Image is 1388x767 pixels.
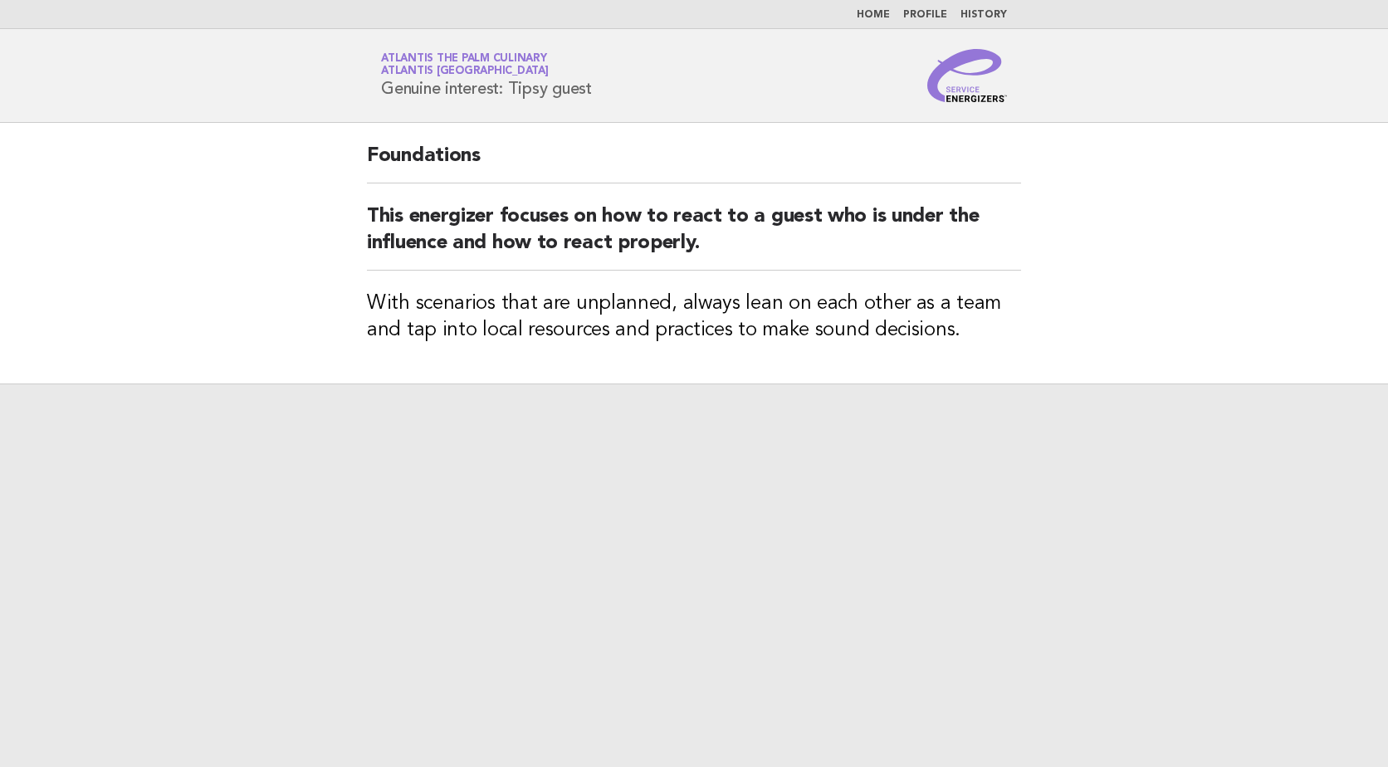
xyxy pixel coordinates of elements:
h2: Foundations [367,143,1021,183]
a: Profile [903,10,947,20]
a: History [960,10,1007,20]
h1: Genuine interest: Tipsy guest [381,54,592,97]
a: Atlantis The Palm CulinaryAtlantis [GEOGRAPHIC_DATA] [381,53,549,76]
img: Service Energizers [927,49,1007,102]
h2: This energizer focuses on how to react to a guest who is under the influence and how to react pro... [367,203,1021,271]
h3: With scenarios that are unplanned, always lean on each other as a team and tap into local resourc... [367,291,1021,344]
a: Home [857,10,890,20]
span: Atlantis [GEOGRAPHIC_DATA] [381,66,549,77]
